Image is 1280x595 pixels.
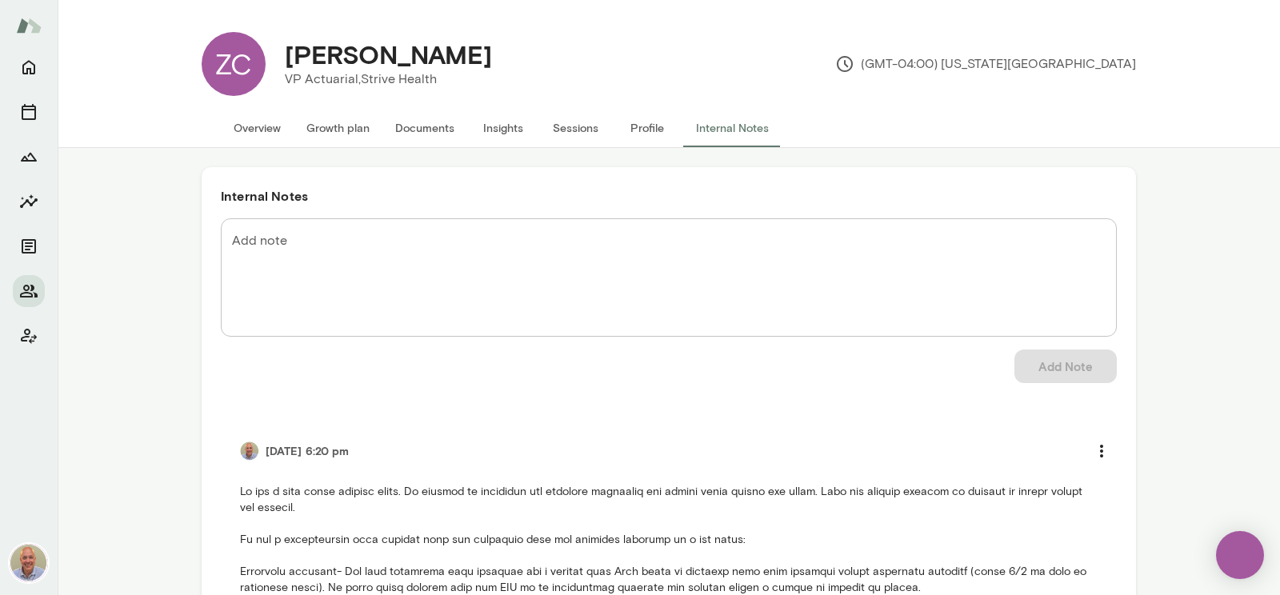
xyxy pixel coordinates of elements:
h6: Internal Notes [221,186,1117,206]
button: more [1085,434,1118,468]
p: (GMT-04:00) [US_STATE][GEOGRAPHIC_DATA] [835,54,1136,74]
p: VP Actuarial, Strive Health [285,70,492,89]
button: Insights [13,186,45,218]
div: ZC [202,32,266,96]
button: Profile [611,109,683,147]
button: Growth plan [294,109,382,147]
button: Internal Notes [683,109,782,147]
img: Marc Friedman [240,441,259,461]
button: Documents [13,230,45,262]
button: Growth Plan [13,141,45,173]
button: Home [13,51,45,83]
button: Sessions [13,96,45,128]
img: Mento [16,10,42,41]
h4: [PERSON_NAME] [285,39,492,70]
h6: [DATE] 6:20 pm [266,443,349,459]
img: Marc Friedman [10,544,48,582]
button: Members [13,275,45,307]
button: Overview [221,109,294,147]
button: Documents [382,109,467,147]
button: Insights [467,109,539,147]
button: Sessions [539,109,611,147]
button: Client app [13,320,45,352]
